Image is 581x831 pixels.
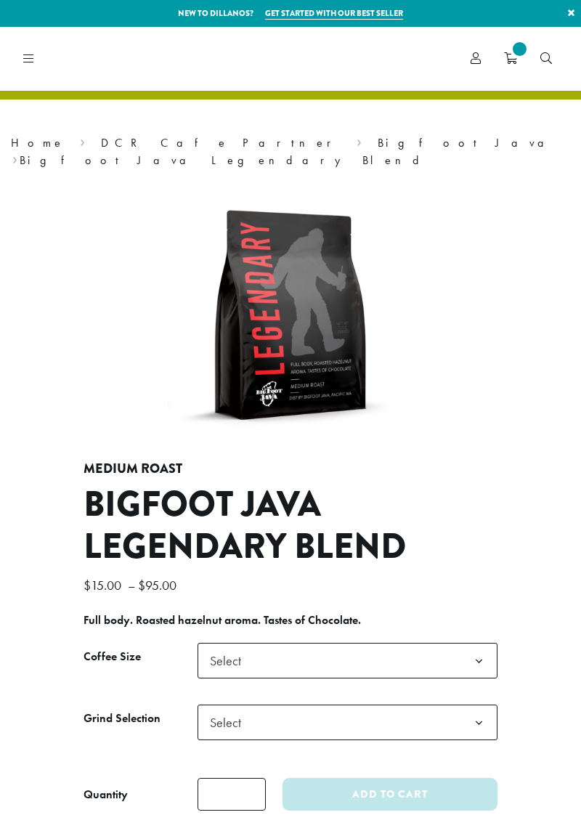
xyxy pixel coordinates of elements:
[357,129,362,152] span: ›
[12,147,17,169] span: ›
[198,778,266,811] input: Product quantity
[84,708,198,729] label: Grind Selection
[265,7,403,20] a: Get started with our best seller
[128,577,135,593] span: –
[101,135,341,150] a: DCR Cafe Partner
[198,705,497,740] span: Select
[204,646,256,675] span: Select
[283,778,497,811] button: Add to cart
[198,643,497,678] span: Select
[529,46,564,70] a: Search
[204,708,256,737] span: Select
[138,577,145,593] span: $
[84,786,128,803] div: Quantity
[11,134,570,169] nav: Breadcrumb
[84,612,361,628] b: Full body. Roasted hazelnut aroma. Tastes of Chocolate.
[11,135,65,150] a: Home
[84,646,198,668] label: Coffee Size
[80,129,85,152] span: ›
[84,461,497,477] h4: Medium Roast
[378,135,556,150] a: Bigfoot Java
[84,577,125,593] bdi: 15.00
[84,484,497,567] h1: Bigfoot Java Legendary Blend
[84,577,91,593] span: $
[138,577,180,593] bdi: 95.00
